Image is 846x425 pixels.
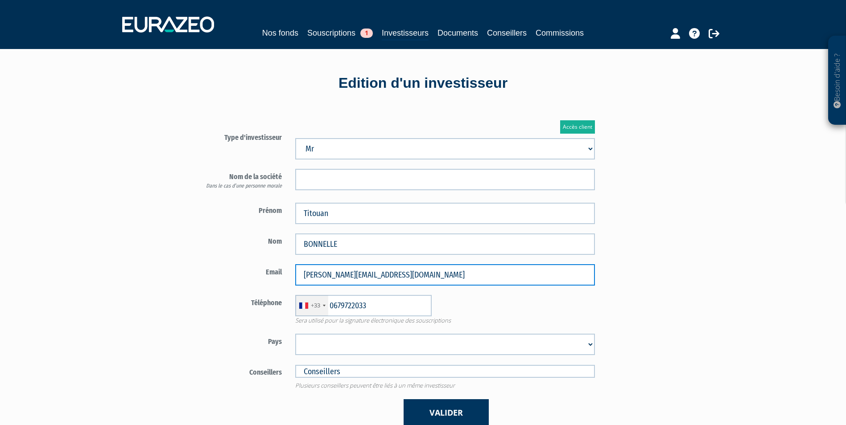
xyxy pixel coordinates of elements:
a: Accès client [560,120,595,134]
p: Besoin d'aide ? [832,41,842,121]
div: France: +33 [296,295,328,316]
a: Souscriptions1 [307,27,373,39]
a: Documents [437,27,478,39]
div: +33 [311,301,320,310]
div: Edition d'un investisseur [169,73,677,94]
span: Plusieurs conseillers peuvent être liés à un même investisseur [289,381,602,390]
label: Pays [185,334,289,347]
label: Prénom [185,203,289,216]
a: Nos fonds [262,27,298,39]
a: Commissions [536,27,584,39]
a: Conseillers [487,27,527,39]
label: Email [185,264,289,278]
label: Conseillers [185,364,289,378]
label: Type d'investisseur [185,130,289,143]
img: 1732889491-logotype_eurazeo_blanc_rvb.png [122,16,214,33]
input: 6 12 34 56 78 [295,295,432,316]
label: Nom [185,233,289,247]
label: Nom de la société [185,169,289,190]
span: Sera utilisé pour la signature électronique des souscriptions [289,316,602,325]
label: Téléphone [185,295,289,308]
div: Dans le cas d’une personne morale [191,182,282,190]
a: Investisseurs [382,27,429,41]
span: 1 [360,29,373,38]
